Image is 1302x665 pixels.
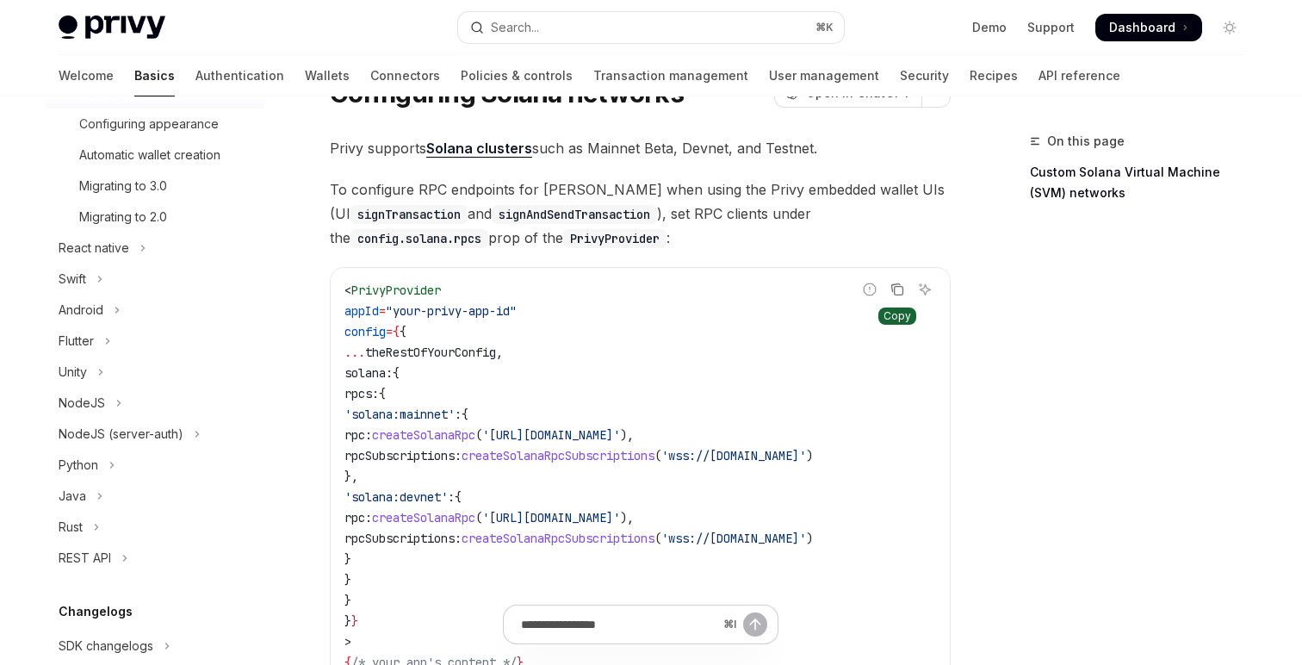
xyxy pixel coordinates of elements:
[654,531,661,546] span: (
[344,365,393,381] span: solana:
[45,481,265,512] button: Toggle Java section
[458,12,844,43] button: Open search
[45,388,265,419] button: Toggle NodeJS section
[743,612,767,637] button: Send message
[455,489,462,505] span: {
[1030,158,1257,207] a: Custom Solana Virtual Machine (SVM) networks
[462,531,654,546] span: createSolanaRpcSubscriptions
[59,601,133,622] h5: Changelogs
[45,631,265,662] button: Toggle SDK changelogs section
[620,427,634,443] span: ),
[344,593,351,608] span: }
[79,207,167,227] div: Migrating to 2.0
[461,55,573,96] a: Policies & controls
[482,510,620,525] span: '[URL][DOMAIN_NAME]'
[45,512,265,543] button: Toggle Rust section
[305,55,350,96] a: Wallets
[45,326,265,357] button: Toggle Flutter section
[815,21,834,34] span: ⌘ K
[365,345,496,360] span: theRestOfYourConfig
[462,448,654,463] span: createSolanaRpcSubscriptions
[59,238,129,258] div: React native
[496,345,503,360] span: ,
[1216,14,1243,41] button: Toggle dark mode
[491,17,539,38] div: Search...
[45,543,265,574] button: Toggle REST API section
[350,229,488,248] code: config.solana.rpcs
[563,229,666,248] code: PrivyProvider
[45,202,265,233] a: Migrating to 2.0
[900,55,949,96] a: Security
[59,16,165,40] img: light logo
[386,324,393,339] span: =
[1095,14,1202,41] a: Dashboard
[59,393,105,413] div: NodeJS
[330,136,951,160] span: Privy supports such as Mainnet Beta, Devnet, and Testnet.
[59,362,87,382] div: Unity
[379,386,386,401] span: {
[393,365,400,381] span: {
[59,424,183,444] div: NodeJS (server-auth)
[59,517,83,538] div: Rust
[620,510,634,525] span: ),
[350,205,468,224] code: signTransaction
[79,176,167,196] div: Migrating to 3.0
[878,308,916,325] div: Copy
[79,114,219,134] div: Configuring appearance
[344,572,351,587] span: }
[1027,19,1075,36] a: Support
[654,448,661,463] span: (
[344,303,379,319] span: appId
[386,303,517,319] span: "your-privy-app-id"
[492,205,657,224] code: signAndSendTransaction
[344,510,372,525] span: rpc:
[806,448,813,463] span: )
[344,407,455,422] span: 'solana:mainnet'
[393,324,400,339] span: {
[59,55,114,96] a: Welcome
[769,55,879,96] a: User management
[330,177,951,250] span: To configure RPC endpoints for [PERSON_NAME] when using the Privy embedded wallet UIs (UI and ), ...
[79,145,220,165] div: Automatic wallet creation
[351,283,441,298] span: PrivyProvider
[1038,55,1120,96] a: API reference
[45,450,265,481] button: Toggle Python section
[344,551,351,567] span: }
[344,345,365,360] span: ...
[806,531,813,546] span: )
[59,300,103,320] div: Android
[886,278,908,301] button: Copy the contents from the code block
[859,278,881,301] button: Report incorrect code
[661,531,806,546] span: 'wss://[DOMAIN_NAME]'
[344,427,372,443] span: rpc:
[344,283,351,298] span: <
[475,510,482,525] span: (
[426,140,532,158] a: Solana clusters
[448,489,455,505] span: :
[344,469,358,484] span: },
[475,427,482,443] span: (
[195,55,284,96] a: Authentication
[1109,19,1175,36] span: Dashboard
[59,636,153,656] div: SDK changelogs
[372,510,475,525] span: createSolanaRpc
[344,448,462,463] span: rpcSubscriptions:
[455,407,462,422] span: :
[462,407,468,422] span: {
[344,489,448,505] span: 'solana:devnet'
[370,55,440,96] a: Connectors
[59,486,86,507] div: Java
[45,264,265,295] button: Toggle Swift section
[344,324,386,339] span: config
[661,448,806,463] span: 'wss://[DOMAIN_NAME]'
[45,140,265,171] a: Automatic wallet creation
[45,295,265,326] button: Toggle Android section
[344,531,462,546] span: rpcSubscriptions:
[914,278,936,301] button: Ask AI
[45,233,265,264] button: Toggle React native section
[1047,131,1125,152] span: On this page
[972,19,1007,36] a: Demo
[482,427,620,443] span: '[URL][DOMAIN_NAME]'
[59,455,98,475] div: Python
[45,171,265,202] a: Migrating to 3.0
